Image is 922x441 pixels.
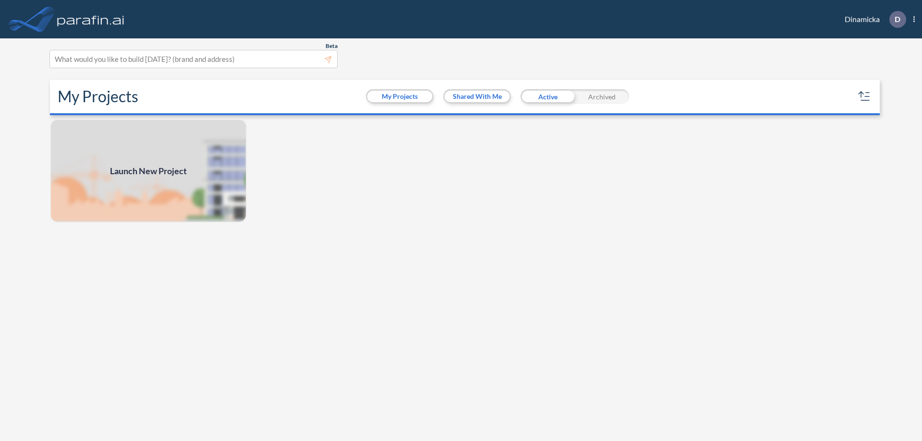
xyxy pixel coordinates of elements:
[857,89,872,104] button: sort
[50,119,247,223] img: add
[110,165,187,178] span: Launch New Project
[521,89,575,104] div: Active
[575,89,629,104] div: Archived
[830,11,915,28] div: Dinamicka
[326,42,338,50] span: Beta
[58,87,138,106] h2: My Projects
[367,91,432,102] button: My Projects
[55,10,126,29] img: logo
[445,91,510,102] button: Shared With Me
[50,119,247,223] a: Launch New Project
[895,15,900,24] p: D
